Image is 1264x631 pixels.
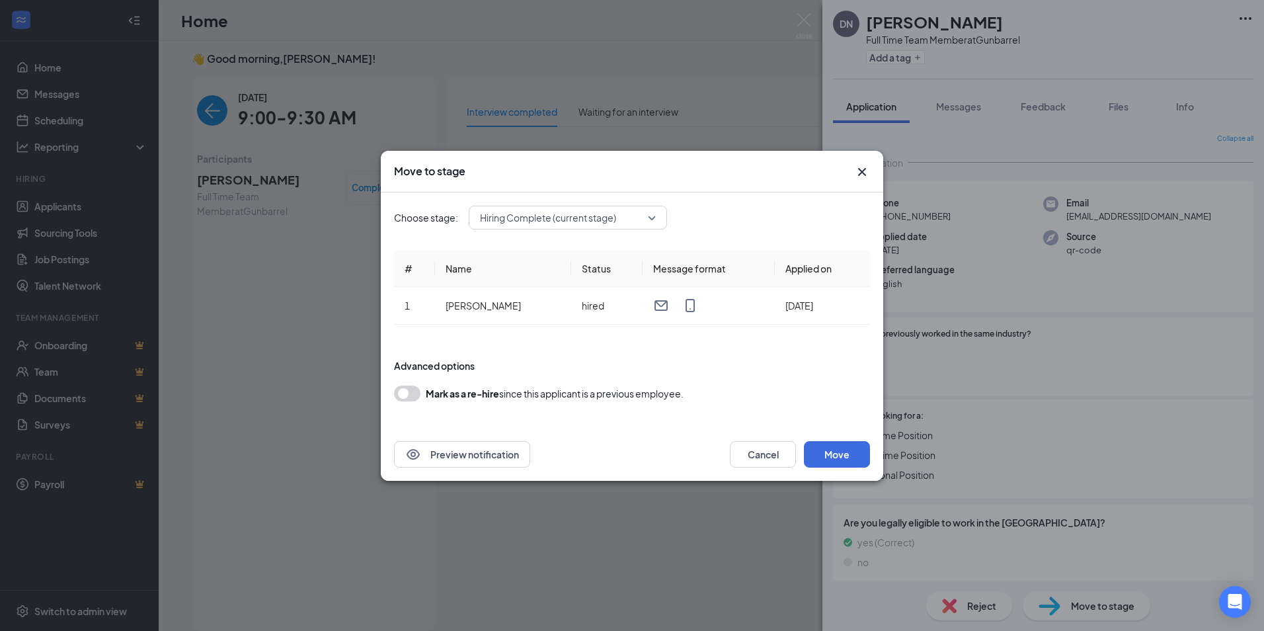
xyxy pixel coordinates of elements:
[426,386,684,401] div: since this applicant is a previous employee.
[426,388,499,400] b: Mark as a re-hire
[775,251,870,287] th: Applied on
[775,287,870,325] td: [DATE]
[854,164,870,180] svg: Cross
[643,251,775,287] th: Message format
[480,208,616,228] span: Hiring Complete (current stage)
[653,298,669,314] svg: Email
[571,287,642,325] td: hired
[394,210,458,225] span: Choose stage:
[394,359,870,372] div: Advanced options
[405,300,410,312] span: 1
[435,287,571,325] td: [PERSON_NAME]
[1219,586,1251,618] div: Open Intercom Messenger
[730,441,796,468] button: Cancel
[394,251,435,287] th: #
[394,164,465,179] h3: Move to stage
[682,298,698,314] svg: MobileSms
[435,251,571,287] th: Name
[854,164,870,180] button: Close
[405,446,421,462] svg: Eye
[394,441,530,468] button: EyePreview notification
[571,251,642,287] th: Status
[804,441,870,468] button: Move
